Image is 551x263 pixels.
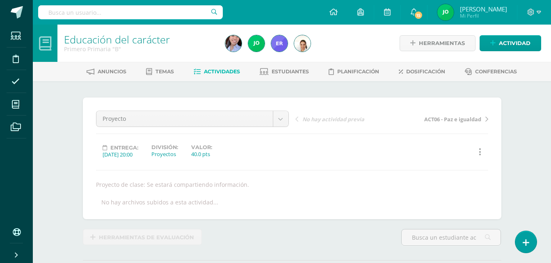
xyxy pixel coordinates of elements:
span: Mi Perfil [460,12,507,19]
span: Planificación [337,68,379,75]
div: 40.0 pts [191,150,212,158]
label: División: [151,144,178,150]
a: ACT06 - Paz e igualdad [392,115,488,123]
div: Primero Primaria 'B' [64,45,215,53]
label: Valor: [191,144,212,150]
span: Proyecto [103,111,267,127]
span: Anuncios [98,68,126,75]
a: Planificación [329,65,379,78]
a: Actividades [194,65,240,78]
input: Busca un usuario... [38,5,223,19]
span: 15 [414,11,423,20]
img: f6e231eb42918ea7c58bac67eddd7ad4.png [437,4,454,20]
div: No hay archivos subidos a esta actividad... [101,198,218,206]
span: No hay actividad previa [302,116,364,123]
span: ACT06 - Paz e igualdad [424,116,481,123]
span: Actividades [204,68,240,75]
img: 3e7f8260d6e5be980477c672129d8ea4.png [225,35,242,52]
a: Temas [146,65,174,78]
div: Proyecto de clase: Se estará compartiendo información. [93,181,492,188]
span: Temas [155,68,174,75]
img: f6e231eb42918ea7c58bac67eddd7ad4.png [248,35,265,52]
input: Busca un estudiante aquí... [402,229,501,245]
h1: Educación del carácter [64,34,215,45]
a: Educación del carácter [64,32,170,46]
a: Anuncios [87,65,126,78]
div: Proyectos [151,150,178,158]
a: Estudiantes [260,65,309,78]
a: Actividad [480,35,541,51]
img: 5eb53e217b686ee6b2ea6dc31a66d172.png [294,35,311,52]
span: Herramientas [419,36,465,51]
span: Estudiantes [272,68,309,75]
a: Dosificación [399,65,445,78]
div: [DATE] 20:00 [103,151,138,158]
span: Conferencias [475,68,517,75]
img: ae9a95e7fb0bed71483c1d259134e85d.png [271,35,288,52]
span: Dosificación [406,68,445,75]
a: Herramientas [400,35,476,51]
span: [PERSON_NAME] [460,5,507,13]
span: Actividad [499,36,530,51]
a: Proyecto [96,111,288,127]
span: Entrega: [110,145,138,151]
span: Herramientas de evaluación [99,230,194,245]
a: Conferencias [465,65,517,78]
